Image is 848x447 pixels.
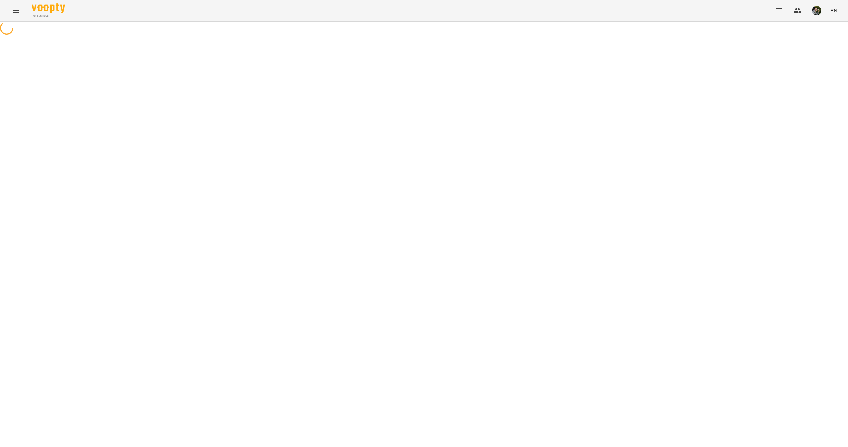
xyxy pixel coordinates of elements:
button: EN [828,4,840,17]
button: Menu [8,3,24,19]
span: EN [830,7,837,14]
span: For Business [32,14,65,18]
img: Voopty Logo [32,3,65,13]
img: 70cfbdc3d9a863d38abe8aa8a76b24f3.JPG [812,6,821,15]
